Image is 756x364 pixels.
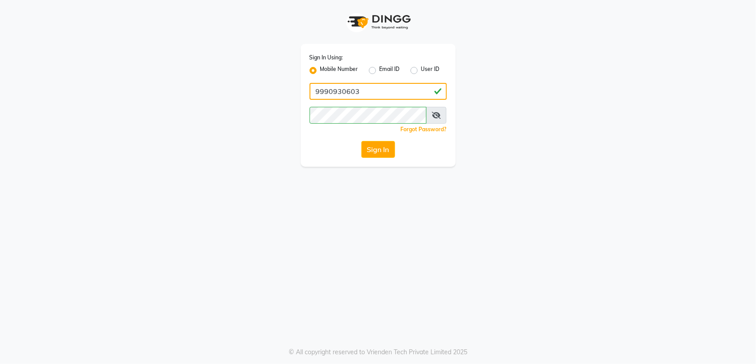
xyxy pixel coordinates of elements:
input: Username [310,107,426,124]
a: Forgot Password? [401,126,447,133]
button: Sign In [361,141,395,158]
label: Email ID [380,65,400,76]
label: User ID [421,65,440,76]
img: logo1.svg [343,9,414,35]
label: Mobile Number [320,65,358,76]
input: Username [310,83,447,100]
label: Sign In Using: [310,54,343,62]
